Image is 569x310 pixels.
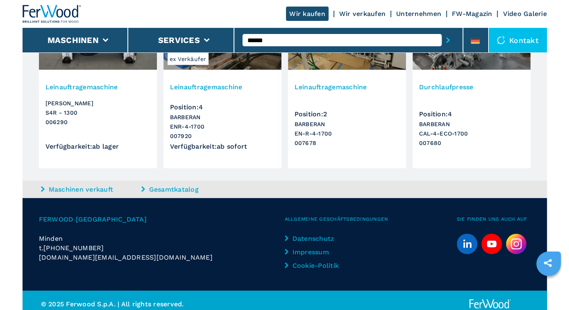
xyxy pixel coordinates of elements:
[506,234,526,254] img: Instagram
[457,215,530,224] span: Sie finden uns auch auf
[48,35,99,45] button: Maschinen
[537,253,558,273] a: sharethis
[23,5,82,23] img: Ferwood
[41,185,139,194] a: Maschinen verkauft
[497,36,505,44] img: Kontakt
[285,234,353,243] a: Datenschutz
[170,97,275,111] div: Position : 4
[141,185,240,194] a: Gesamtkatalog
[442,31,454,50] button: submit-button
[295,120,399,148] h3: BARBERAN EN-R-4-1700 007678
[170,143,275,150] div: Verfügbarkeit : ab sofort
[43,243,104,253] span: [PHONE_NUMBER]
[158,35,200,45] button: Services
[45,82,150,92] h3: Leinauftragemaschine
[534,273,563,304] iframe: Chat
[468,299,512,309] img: Ferwood
[45,99,150,127] h3: [PERSON_NAME] S4R - 1300 006290
[489,28,547,52] div: Kontakt
[339,10,385,18] a: Wir verkaufen
[419,82,524,92] h3: Durchlaufpresse
[419,120,524,148] h3: BARBERAN CAL-4-ECO-1700 007680
[39,235,63,242] span: Minden
[419,104,524,118] div: Position : 4
[285,215,457,224] span: Allgemeine Geschäftsbedingungen
[285,261,353,270] a: Cookie-Politik
[295,82,399,92] h3: Leinauftragemaschine
[286,7,329,21] a: Wir kaufen
[396,10,441,18] a: Unternehmen
[452,10,492,18] a: FW-Magazin
[481,234,502,254] a: youtube
[168,53,209,65] span: ex Verkäufer
[41,299,285,309] p: © 2025 Ferwood S.p.A. | All rights reserved.
[457,234,477,254] a: linkedin
[39,253,213,262] span: [DOMAIN_NAME][EMAIL_ADDRESS][DOMAIN_NAME]
[170,82,275,92] h3: Leinauftragemaschine
[39,215,285,224] span: Ferwood [GEOGRAPHIC_DATA]
[285,247,353,257] a: Impressum
[295,104,399,118] div: Position : 2
[45,143,150,150] div: Verfügbarkeit : ab lager
[170,113,275,141] h3: BARBERAN ENR-4-1700 007920
[503,10,546,18] a: Video Galerie
[39,243,285,253] div: t.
